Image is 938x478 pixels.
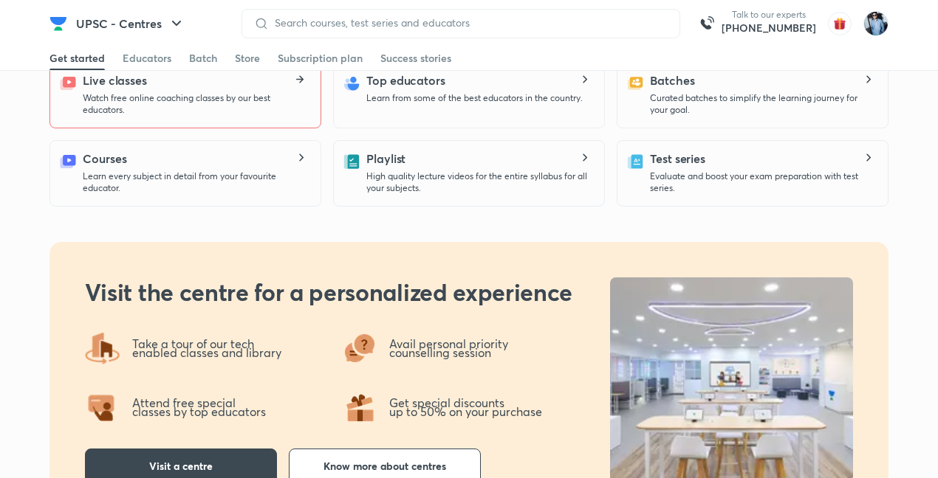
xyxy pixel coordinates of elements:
h5: Courses [83,150,126,167]
img: avatar [828,12,852,35]
div: Store [235,51,260,66]
h5: Playlist [366,150,405,167]
a: Success stories [380,46,451,70]
input: Search courses, test series and educators [269,17,668,29]
a: [PHONE_NUMBER] [722,21,816,35]
img: offering1.png [342,389,377,425]
a: Subscription plan [278,46,363,70]
h5: Top educators [366,72,445,89]
img: offering3.png [342,330,377,366]
h5: Live classes [83,72,147,89]
a: Store [235,46,260,70]
p: Take a tour of our tech enabled classes and library [132,339,281,358]
img: offering4.png [85,330,120,366]
h5: Batches [650,72,694,89]
p: Attend free special classes by top educators [132,398,266,417]
a: Educators [123,46,171,70]
p: High quality lecture videos for the entire syllabus for all your subjects. [366,170,592,194]
h5: Test series [650,150,705,167]
a: Batch [189,46,217,70]
img: Shipu [863,11,889,36]
p: Curated batches to simplify the learning journey for your goal. [650,92,876,116]
button: UPSC - Centres [67,9,194,38]
p: Watch free online coaching classes by our best educators. [83,92,309,116]
p: Evaluate and boost your exam preparation with test series. [650,170,876,194]
span: Know more about centres [323,459,446,474]
h2: Visit the centre for a personalized experience [85,277,572,307]
a: Get started [49,46,105,70]
p: Learn every subject in detail from your favourite educator. [83,170,309,194]
p: Talk to our experts [722,9,816,21]
img: Company Logo [49,15,67,32]
p: Avail personal priority counselling session [389,339,511,358]
span: Visit a centre [149,459,213,474]
div: Educators [123,51,171,66]
div: Subscription plan [278,51,363,66]
div: Get started [49,51,105,66]
img: offering2.png [85,389,120,425]
p: Learn from some of the best educators in the country. [366,92,583,104]
img: call-us [692,9,722,38]
p: Get special discounts up to 50% on your purchase [389,398,542,417]
div: Batch [189,51,217,66]
div: Success stories [380,51,451,66]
